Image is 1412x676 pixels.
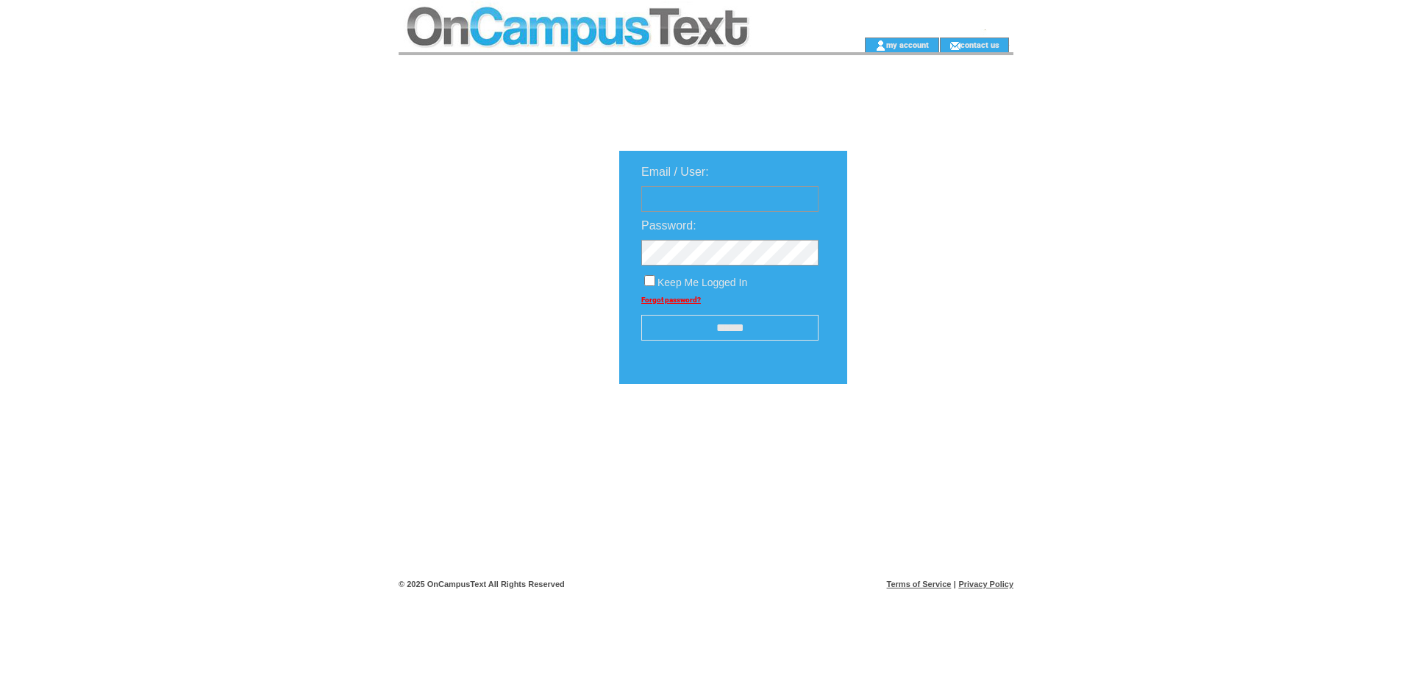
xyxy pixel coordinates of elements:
[657,277,747,288] span: Keep Me Logged In
[960,40,999,49] a: contact us
[954,580,956,588] span: |
[886,40,929,49] a: my account
[641,219,696,232] span: Password:
[890,421,963,439] img: transparent.png
[958,580,1013,588] a: Privacy Policy
[887,580,952,588] a: Terms of Service
[875,40,886,51] img: account_icon.gif
[641,296,701,304] a: Forgot password?
[399,580,565,588] span: © 2025 OnCampusText All Rights Reserved
[641,166,709,178] span: Email / User:
[949,40,960,51] img: contact_us_icon.gif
